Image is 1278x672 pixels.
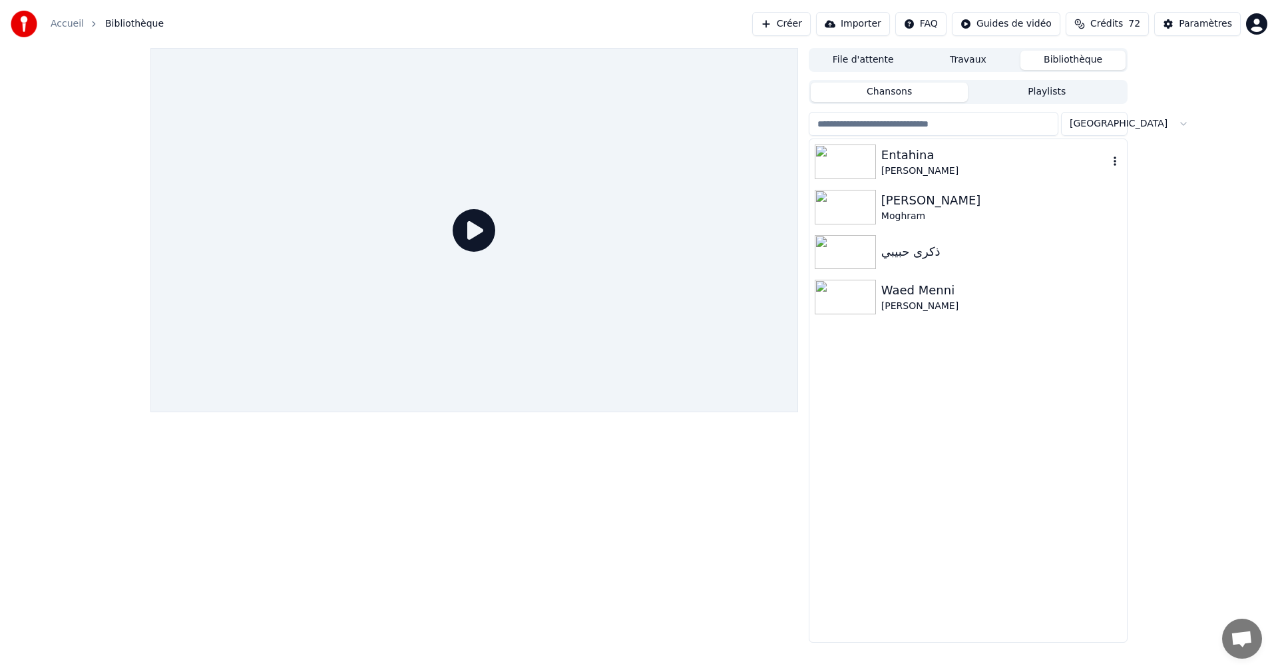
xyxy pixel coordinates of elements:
img: youka [11,11,37,37]
button: Créer [752,12,811,36]
div: Paramètres [1179,17,1232,31]
button: File d'attente [811,51,916,70]
div: [PERSON_NAME] [881,300,1122,313]
button: Crédits72 [1066,12,1149,36]
button: Importer [816,12,890,36]
div: ذكرى حبيبي [881,242,1122,261]
span: Bibliothèque [105,17,164,31]
button: Guides de vidéo [952,12,1060,36]
div: Moghram [881,210,1122,223]
span: 72 [1128,17,1140,31]
div: Ouvrir le chat [1222,619,1262,659]
button: Chansons [811,83,968,102]
button: Travaux [916,51,1021,70]
button: Paramètres [1154,12,1241,36]
div: [PERSON_NAME] [881,191,1122,210]
div: Entahina [881,146,1108,165]
button: FAQ [895,12,947,36]
div: [PERSON_NAME] [881,165,1108,178]
nav: breadcrumb [51,17,164,31]
div: Waed Menni [881,281,1122,300]
button: Bibliothèque [1020,51,1126,70]
button: Playlists [968,83,1126,102]
a: Accueil [51,17,84,31]
span: [GEOGRAPHIC_DATA] [1070,117,1168,131]
span: Crédits [1090,17,1123,31]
